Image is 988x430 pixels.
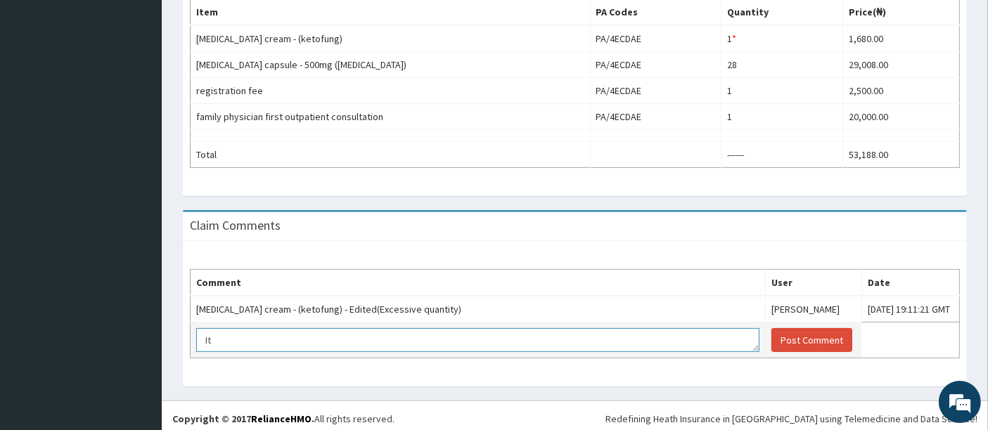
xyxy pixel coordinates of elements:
td: Total [191,142,591,168]
td: 28 [721,52,843,78]
textarea: Type your message and hit 'Enter' [7,283,268,332]
td: 1 [721,25,843,52]
a: RelianceHMO [251,412,312,425]
div: Chat with us now [73,79,236,97]
button: Post Comment [771,328,852,352]
td: [MEDICAL_DATA] cream - (ketofung) [191,25,591,52]
td: [DATE] 19:11:21 GMT [861,296,959,322]
td: 1,680.00 [842,25,959,52]
th: Date [861,270,959,297]
td: family physician first outpatient consultation [191,104,591,130]
td: 2,500.00 [842,78,959,104]
td: PA/4ECDAE [590,25,721,52]
td: 29,008.00 [842,52,959,78]
td: ------ [721,142,843,168]
div: Redefining Heath Insurance in [GEOGRAPHIC_DATA] using Telemedicine and Data Science! [605,412,977,426]
strong: Copyright © 2017 . [172,412,314,425]
td: [MEDICAL_DATA] capsule - 500mg ([MEDICAL_DATA]) [191,52,591,78]
td: 53,188.00 [842,142,959,168]
img: d_794563401_company_1708531726252_794563401 [26,70,57,105]
td: PA/4ECDAE [590,52,721,78]
th: Comment [191,270,766,297]
td: PA/4ECDAE [590,104,721,130]
h3: Claim Comments [190,219,281,232]
td: 1 [721,104,843,130]
textarea: It [196,328,759,352]
span: We're online! [82,126,194,268]
td: PA/4ECDAE [590,78,721,104]
th: User [766,270,862,297]
td: [PERSON_NAME] [766,296,862,322]
td: registration fee [191,78,591,104]
div: Minimize live chat window [231,7,264,41]
td: [MEDICAL_DATA] cream - (ketofung) - Edited(Excessive quantity) [191,296,766,322]
td: 1 [721,78,843,104]
td: 20,000.00 [842,104,959,130]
